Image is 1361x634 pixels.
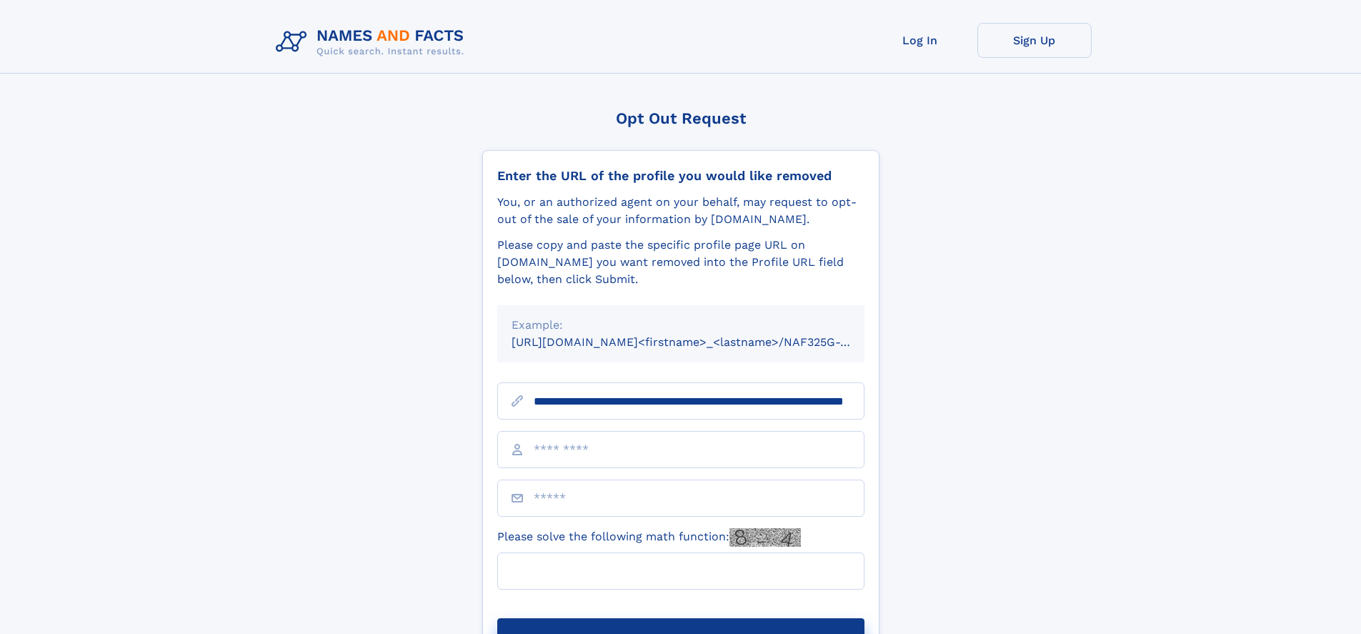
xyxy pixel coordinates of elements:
[497,237,864,288] div: Please copy and paste the specific profile page URL on [DOMAIN_NAME] you want removed into the Pr...
[270,23,476,61] img: Logo Names and Facts
[863,23,977,58] a: Log In
[497,168,864,184] div: Enter the URL of the profile you would like removed
[497,528,801,547] label: Please solve the following math function:
[512,335,892,349] small: [URL][DOMAIN_NAME]<firstname>_<lastname>/NAF325G-xxxxxxxx
[977,23,1092,58] a: Sign Up
[497,194,864,228] div: You, or an authorized agent on your behalf, may request to opt-out of the sale of your informatio...
[512,317,850,334] div: Example:
[482,109,879,127] div: Opt Out Request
